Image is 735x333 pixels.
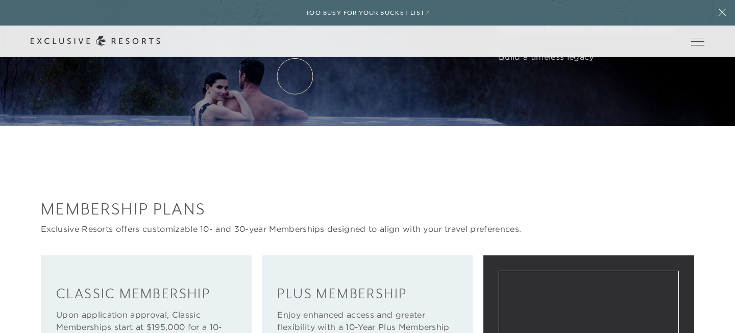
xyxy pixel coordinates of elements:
[691,38,704,45] button: Open navigation
[56,286,236,302] h4: Classic Membership
[41,223,694,235] p: Exclusive Resorts offers customizable 10- and 30-year Memberships designed to align with your tra...
[688,286,735,333] iframe: Qualified Messenger
[41,198,694,220] h3: Membership Plans
[277,286,457,302] h4: Plus Membership
[306,8,429,18] h6: Too busy for your bucket list?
